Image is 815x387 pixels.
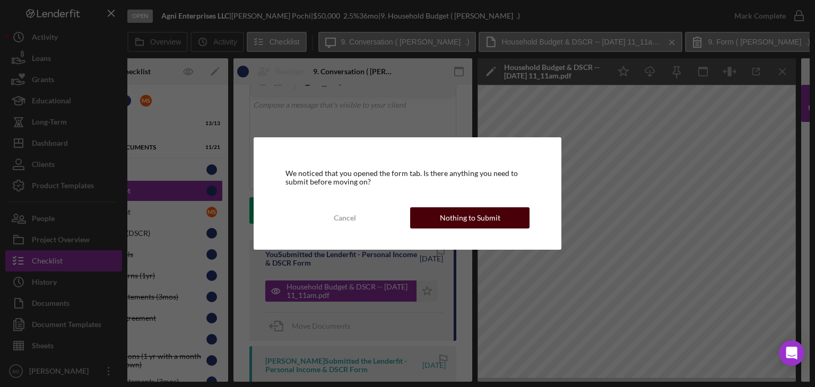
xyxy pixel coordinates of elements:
[285,207,405,228] button: Cancel
[334,207,356,228] div: Cancel
[410,207,530,228] button: Nothing to Submit
[440,207,500,228] div: Nothing to Submit
[779,340,804,366] div: Open Intercom Messenger
[285,169,530,186] div: We noticed that you opened the form tab. Is there anything you need to submit before moving on?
